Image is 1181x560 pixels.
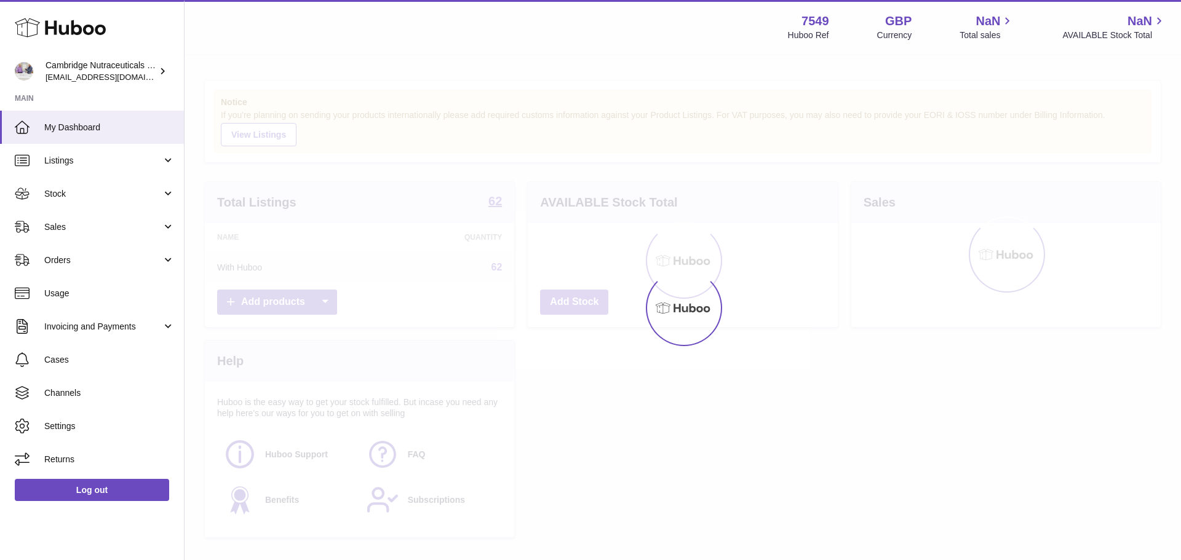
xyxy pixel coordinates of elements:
[1127,13,1152,30] span: NaN
[1062,13,1166,41] a: NaN AVAILABLE Stock Total
[44,454,175,465] span: Returns
[44,188,162,200] span: Stock
[44,221,162,233] span: Sales
[44,387,175,399] span: Channels
[44,420,175,432] span: Settings
[15,479,169,501] a: Log out
[44,155,162,167] span: Listings
[44,122,175,133] span: My Dashboard
[44,288,175,299] span: Usage
[788,30,829,41] div: Huboo Ref
[44,354,175,366] span: Cases
[46,72,181,82] span: [EMAIL_ADDRESS][DOMAIN_NAME]
[44,254,162,266] span: Orders
[46,60,156,83] div: Cambridge Nutraceuticals Ltd
[1062,30,1166,41] span: AVAILABLE Stock Total
[976,13,1000,30] span: NaN
[877,30,912,41] div: Currency
[15,62,33,81] img: internalAdmin-7549@internal.huboo.com
[960,30,1014,41] span: Total sales
[885,13,912,30] strong: GBP
[960,13,1014,41] a: NaN Total sales
[801,13,829,30] strong: 7549
[44,321,162,333] span: Invoicing and Payments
